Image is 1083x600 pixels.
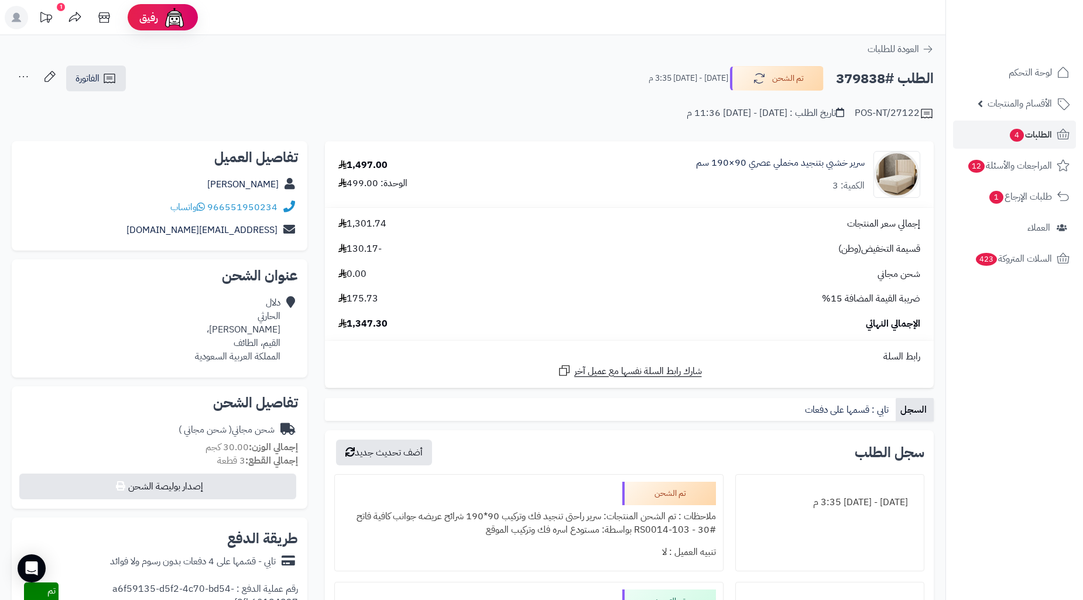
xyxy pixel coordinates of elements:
[19,474,296,499] button: إصدار بوليصة الشحن
[245,454,298,468] strong: إجمالي القطع:
[696,156,865,170] a: سرير خشبي بتنجيد مخملي عصري 90×190 سم
[338,159,388,172] div: 1,497.00
[338,268,366,281] span: 0.00
[967,157,1052,174] span: المراجعات والأسئلة
[822,292,920,306] span: ضريبة القيمة المضافة 15%
[179,423,232,437] span: ( شحن مجاني )
[953,183,1076,211] a: طلبات الإرجاع1
[21,269,298,283] h2: عنوان الشحن
[1009,128,1024,142] span: 4
[975,252,998,266] span: 423
[126,223,277,237] a: [EMAIL_ADDRESS][DOMAIN_NAME]
[975,251,1052,267] span: السلات المتروكة
[110,555,276,568] div: تابي - قسّمها على 4 دفعات بدون رسوم ولا فوائد
[1027,220,1050,236] span: العملاء
[953,245,1076,273] a: السلات المتروكة423
[338,242,382,256] span: -130.17
[57,3,65,11] div: 1
[330,350,929,364] div: رابط السلة
[896,398,934,421] a: السجل
[342,541,716,564] div: تنبيه العميل : لا
[649,73,728,84] small: [DATE] - [DATE] 3:35 م
[1003,15,1072,40] img: logo-2.png
[227,532,298,546] h2: طريقة الدفع
[855,107,934,121] div: POS-NT/27122
[866,317,920,331] span: الإجمالي النهائي
[139,11,158,25] span: رفيق
[836,67,934,91] h2: الطلب #379838
[249,440,298,454] strong: إجمالي الوزن:
[1009,126,1052,143] span: الطلبات
[163,6,186,29] img: ai-face.png
[342,505,716,541] div: ملاحظات : تم الشحن المنتجات: سرير راحتى تنجيد فك وتركيب 90*190 شرائح عريضه جوانب كافية فاتح #30 -...
[170,200,205,214] a: واتساب
[574,365,702,378] span: شارك رابط السلة نفسها مع عميل آخر
[800,398,896,421] a: تابي : قسمها على دفعات
[953,59,1076,87] a: لوحة التحكم
[953,152,1076,180] a: المراجعات والأسئلة12
[207,177,279,191] a: [PERSON_NAME]
[76,71,100,85] span: الفاتورة
[953,121,1076,149] a: الطلبات4
[838,242,920,256] span: قسيمة التخفيض(وطن)
[988,188,1052,205] span: طلبات الإرجاع
[868,42,919,56] span: العودة للطلبات
[207,200,277,214] a: 966551950234
[878,268,920,281] span: شحن مجاني
[968,159,985,173] span: 12
[21,150,298,164] h2: تفاصيل العميل
[21,396,298,410] h2: تفاصيل الشحن
[205,440,298,454] small: 30.00 كجم
[338,217,386,231] span: 1,301.74
[336,440,432,465] button: أضف تحديث جديد
[730,66,824,91] button: تم الشحن
[622,482,716,505] div: تم الشحن
[989,190,1004,204] span: 1
[18,554,46,582] div: Open Intercom Messenger
[868,42,934,56] a: العودة للطلبات
[217,454,298,468] small: 3 قطعة
[847,217,920,231] span: إجمالي سعر المنتجات
[687,107,844,120] div: تاريخ الطلب : [DATE] - [DATE] 11:36 م
[743,491,917,514] div: [DATE] - [DATE] 3:35 م
[1009,64,1052,81] span: لوحة التحكم
[338,292,378,306] span: 175.73
[557,364,702,378] a: شارك رابط السلة نفسها مع عميل آخر
[195,296,280,363] div: دلال الحارثي [PERSON_NAME]، القيم، الطائف المملكة العربية السعودية
[31,6,60,32] a: تحديثات المنصة
[338,177,407,190] div: الوحدة: 499.00
[988,95,1052,112] span: الأقسام والمنتجات
[953,214,1076,242] a: العملاء
[874,151,920,198] img: 1756210968-1-90x90.jpg
[66,66,126,91] a: الفاتورة
[832,179,865,193] div: الكمية: 3
[338,317,388,331] span: 1,347.30
[179,423,275,437] div: شحن مجاني
[855,445,924,460] h3: سجل الطلب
